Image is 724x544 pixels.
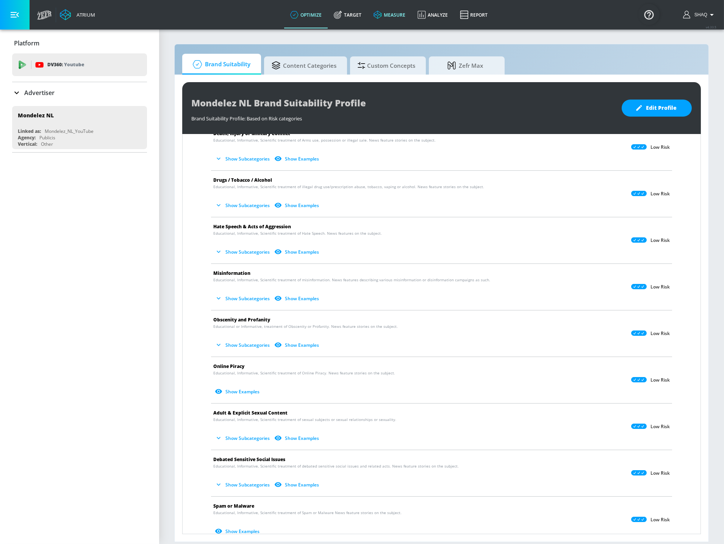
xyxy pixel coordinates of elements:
p: DV360: [47,61,84,69]
span: Edit Profile [637,103,677,113]
span: Hate Speech & Acts of Aggression [213,223,291,230]
span: Custom Concepts [358,56,415,75]
a: Analyze [411,1,454,28]
button: Show Examples [213,385,263,398]
button: Show Subcategories [213,432,273,444]
button: Show Examples [273,339,322,351]
div: Advertiser [12,82,147,103]
div: Platform [12,33,147,54]
div: Mondelez NLLinked as:Mondelez_NL_YouTubeAgency:PublicisVertical:Other [12,106,147,149]
button: Open Resource Center [638,4,660,25]
p: Low Risk [651,424,670,430]
button: Show Subcategories [213,339,273,351]
p: Low Risk [651,377,670,383]
span: Educational, Informative, Scientific treatment of Online Piracy. News feature stories on the subj... [213,370,395,376]
div: DV360: Youtube [12,53,147,76]
button: Show Examples [273,432,322,444]
button: Show Subcategories [213,199,273,212]
button: Show Examples [213,525,263,538]
div: Other [41,141,53,147]
p: Low Risk [651,517,670,523]
span: Educational, Informative, Scientific treatment of debated sensitive social issues and related act... [213,463,459,469]
span: Educational, Informative, Scientific treatment of misinformation. News features describing variou... [213,277,490,283]
span: Debated Sensitive Social Issues [213,456,285,463]
span: Educational, Informative, Scientific treatment of Hate Speech. News features on the subject. [213,231,382,236]
button: Show Examples [273,153,322,165]
p: Low Risk [651,330,670,337]
div: Linked as: [18,128,41,134]
button: Show Subcategories [213,153,273,165]
div: Atrium [73,11,95,18]
span: Zefr Max [436,56,494,75]
span: v 4.33.5 [706,25,716,29]
span: Content Categories [272,56,336,75]
div: Publicis [39,134,55,141]
div: Brand Suitability Profile: Based on Risk categories [191,111,614,122]
p: Low Risk [651,237,670,243]
div: Agency: [18,134,36,141]
span: Death, Injury or Military Conflict [213,130,290,137]
p: Low Risk [651,191,670,197]
span: Drugs / Tobacco / Alcohol [213,177,272,183]
div: Vertical: [18,141,37,147]
span: Online Piracy [213,363,244,369]
a: optimize [284,1,328,28]
a: measure [367,1,411,28]
div: Mondelez_NL_YouTube [45,128,94,134]
button: Show Examples [273,292,322,305]
a: Target [328,1,367,28]
p: Low Risk [651,284,670,290]
button: Edit Profile [622,100,692,117]
span: login as: shaquille.huang@zefr.com [691,12,707,17]
span: Educational, Informative, Scientific treatment of Spam or Malware News feature stories on the sub... [213,510,402,516]
span: Educational or Informative, treatment of Obscenity or Profanity. News feature stories on the subj... [213,324,398,329]
a: Report [454,1,494,28]
button: Show Subcategories [213,246,273,258]
span: Misinformation [213,270,250,276]
button: Show Subcategories [213,479,273,491]
span: Brand Suitability [190,55,250,73]
span: Adult & Explicit Sexual Content [213,410,288,416]
button: Show Examples [273,246,322,258]
p: Low Risk [651,470,670,476]
span: Educational, Informative, Scientific treatment of sexual subjects or sexual relationships or sexu... [213,417,396,422]
span: Obscenity and Profanity [213,316,270,323]
div: Mondelez NL [18,112,54,119]
p: Platform [14,39,39,47]
span: Educational, Informative, Scientific treatment of illegal drug use/prescription abuse, tobacco, v... [213,184,484,190]
p: Advertiser [24,89,55,97]
button: Shaq [683,10,716,19]
p: Low Risk [651,144,670,150]
span: Spam or Malware [213,503,254,509]
span: Educational, Informative, Scientific treatment of Arms use, possession or illegal sale. News feat... [213,137,436,143]
button: Show Subcategories [213,292,273,305]
button: Show Examples [273,199,322,212]
a: Atrium [60,9,95,20]
p: Youtube [64,61,84,69]
button: Show Examples [273,479,322,491]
